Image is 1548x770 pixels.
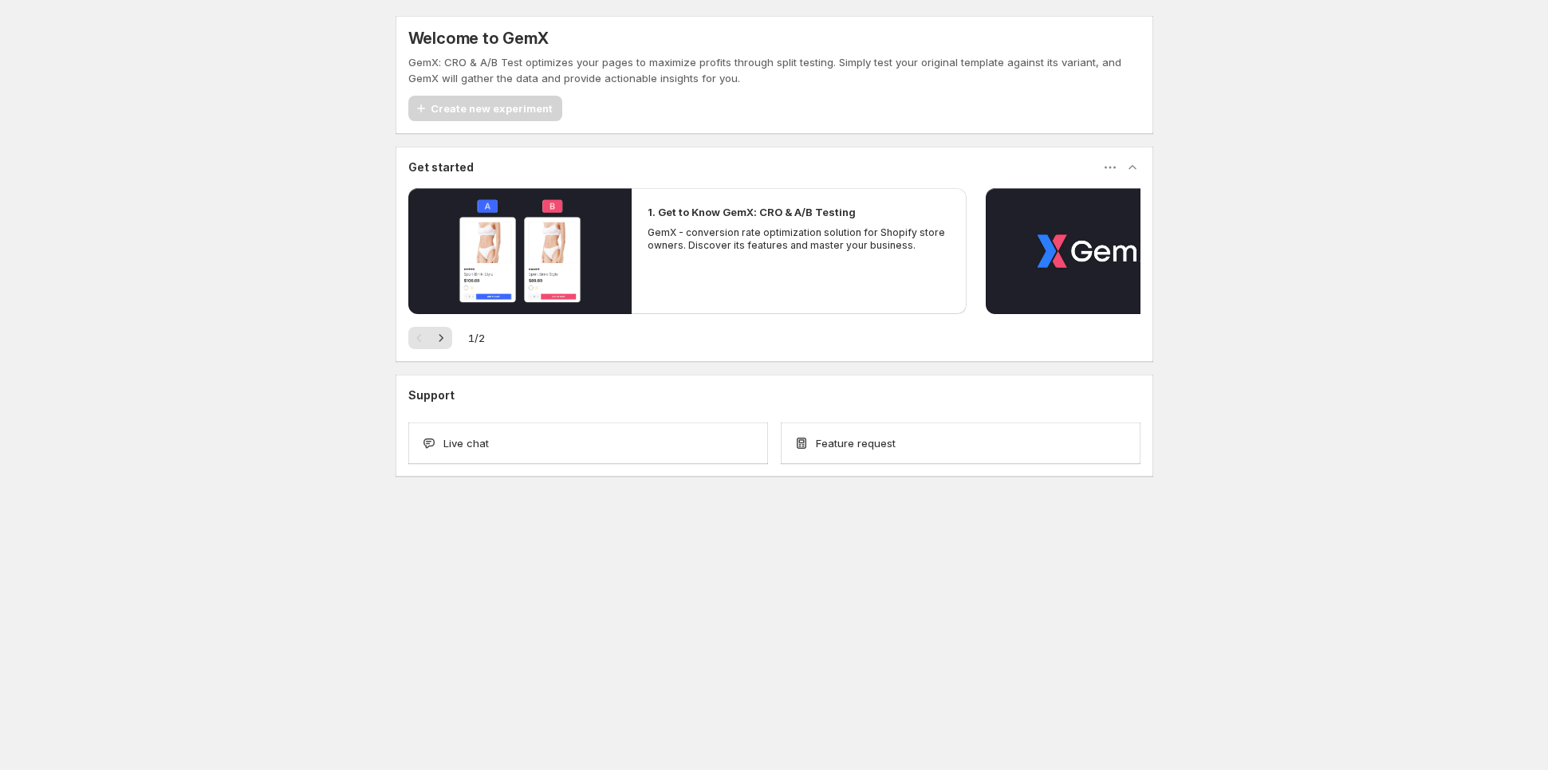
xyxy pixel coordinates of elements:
[408,54,1140,86] p: GemX: CRO & A/B Test optimizes your pages to maximize profits through split testing. Simply test ...
[816,435,896,451] span: Feature request
[468,330,485,346] span: 1 / 2
[408,159,474,175] h3: Get started
[408,387,455,403] h3: Support
[648,204,856,220] h2: 1. Get to Know GemX: CRO & A/B Testing
[648,226,951,252] p: GemX - conversion rate optimization solution for Shopify store owners. Discover its features and ...
[443,435,489,451] span: Live chat
[408,29,549,48] h5: Welcome to GemX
